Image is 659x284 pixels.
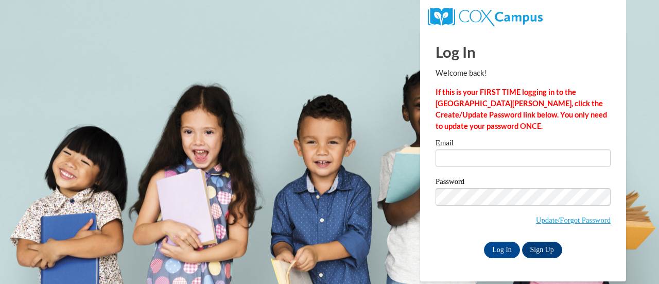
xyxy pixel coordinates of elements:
img: COX Campus [428,8,543,26]
input: Log In [484,242,520,258]
p: Welcome back! [436,68,611,79]
a: Sign Up [522,242,562,258]
label: Password [436,178,611,188]
label: Email [436,139,611,149]
a: Update/Forgot Password [536,216,611,224]
a: COX Campus [428,12,543,21]
h1: Log In [436,41,611,62]
strong: If this is your FIRST TIME logging in to the [GEOGRAPHIC_DATA][PERSON_NAME], click the Create/Upd... [436,88,607,130]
